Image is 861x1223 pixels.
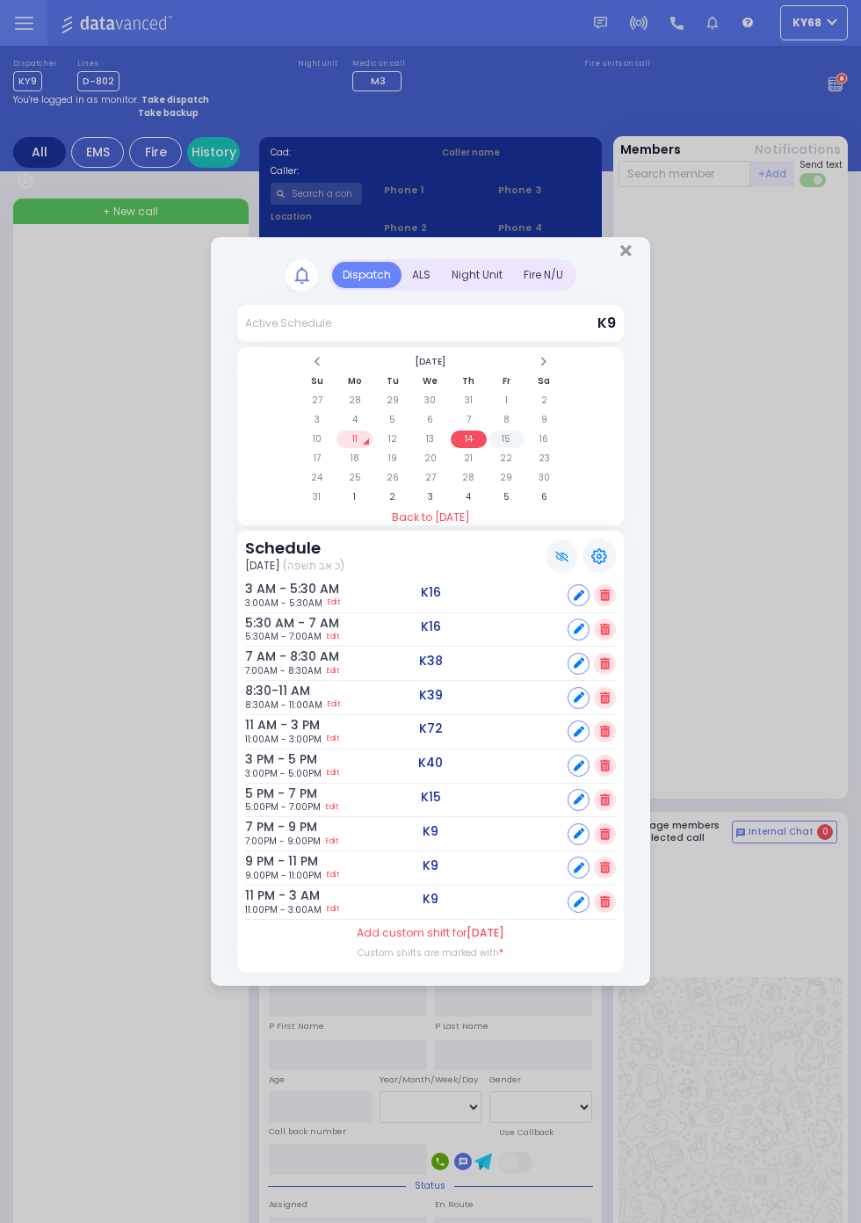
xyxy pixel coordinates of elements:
td: 31 [451,392,487,409]
button: Close [620,242,632,258]
td: 7 [451,411,487,429]
td: 29 [374,392,410,409]
td: 27 [299,392,335,409]
td: 1 [488,392,525,409]
div: Fire N/U [513,262,574,288]
th: Th [451,373,487,390]
a: Edit [327,664,339,677]
a: Edit [328,597,340,610]
td: 14 [451,431,487,448]
h5: K40 [418,756,443,771]
span: [DATE] [467,925,504,940]
h5: K9 [423,892,438,907]
a: Edit [327,733,339,746]
td: 4 [451,488,487,506]
span: (כ אב תשפה) [283,558,344,574]
td: 24 [299,469,335,487]
td: 11 [336,431,373,448]
td: 29 [488,469,525,487]
td: 16 [526,431,562,448]
td: 28 [336,392,373,409]
td: 5 [488,488,525,506]
td: 3 [299,411,335,429]
td: 3 [412,488,448,506]
h6: 11 AM - 3 PM [245,718,293,733]
h6: 9 PM - 11 PM [245,854,293,869]
td: 18 [336,450,373,467]
th: Select Month [336,353,525,371]
span: 9:00PM - 11:00PM [245,869,322,882]
div: Night Unit [441,262,513,288]
td: 2 [374,488,410,506]
span: 11:00PM - 3:00AM [245,903,322,916]
label: Add custom shift for [357,925,504,941]
a: Edit [327,767,339,780]
span: 7:00PM - 9:00PM [245,835,321,848]
a: Edit [326,835,338,848]
td: 30 [412,392,448,409]
span: 3:00AM - 5:30AM [245,597,322,610]
div: Dispatch [332,262,402,288]
th: We [412,373,448,390]
td: 21 [451,450,487,467]
td: 9 [526,411,562,429]
div: ALS [402,262,441,288]
td: 25 [336,469,373,487]
td: 12 [374,431,410,448]
td: 26 [374,469,410,487]
a: Edit [327,903,339,916]
h6: 7 PM - 9 PM [245,820,293,835]
td: 28 [451,469,487,487]
td: 30 [526,469,562,487]
td: 6 [412,411,448,429]
td: 5 [374,411,410,429]
h6: 3 PM - 5 PM [245,752,293,767]
th: Sa [526,373,562,390]
h5: K9 [423,824,438,839]
a: Edit [326,800,338,814]
h5: K72 [419,721,443,736]
td: 27 [412,469,448,487]
td: 10 [299,431,335,448]
h5: K16 [421,619,441,634]
span: 5:00PM - 7:00PM [245,800,321,814]
h6: 8:30-11 AM [245,684,293,698]
th: Fr [488,373,525,390]
td: 23 [526,450,562,467]
span: 7:00AM - 8:30AM [245,664,322,677]
td: 4 [336,411,373,429]
a: Edit [328,698,340,712]
h3: Schedule [245,539,344,558]
label: Custom shifts are marked with [358,946,503,959]
span: Previous Month [313,356,322,367]
span: K9 [597,313,616,333]
td: 17 [299,450,335,467]
h5: K16 [421,585,441,600]
th: Mo [336,373,373,390]
h6: 5 PM - 7 PM [245,786,293,801]
td: 6 [526,488,562,506]
td: 1 [336,488,373,506]
h6: 3 AM - 5:30 AM [245,582,293,597]
td: 2 [526,392,562,409]
span: 3:00PM - 5:00PM [245,767,322,780]
td: 20 [412,450,448,467]
span: Next Month [539,356,548,367]
td: 15 [488,431,525,448]
h5: K38 [419,654,443,669]
td: 13 [412,431,448,448]
span: [DATE] [245,558,280,574]
span: 5:30AM - 7:00AM [245,630,322,643]
td: 8 [488,411,525,429]
a: Edit [327,630,339,643]
h5: K39 [419,688,443,703]
h6: 5:30 AM - 7 AM [245,616,293,631]
div: Active Schedule [245,315,331,331]
span: 11:00AM - 3:00PM [245,733,322,746]
span: 8:30AM - 11:00AM [245,698,322,712]
td: 22 [488,450,525,467]
h5: K15 [421,790,441,805]
h6: 11 PM - 3 AM [245,888,293,903]
td: 31 [299,488,335,506]
a: Edit [327,869,339,882]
